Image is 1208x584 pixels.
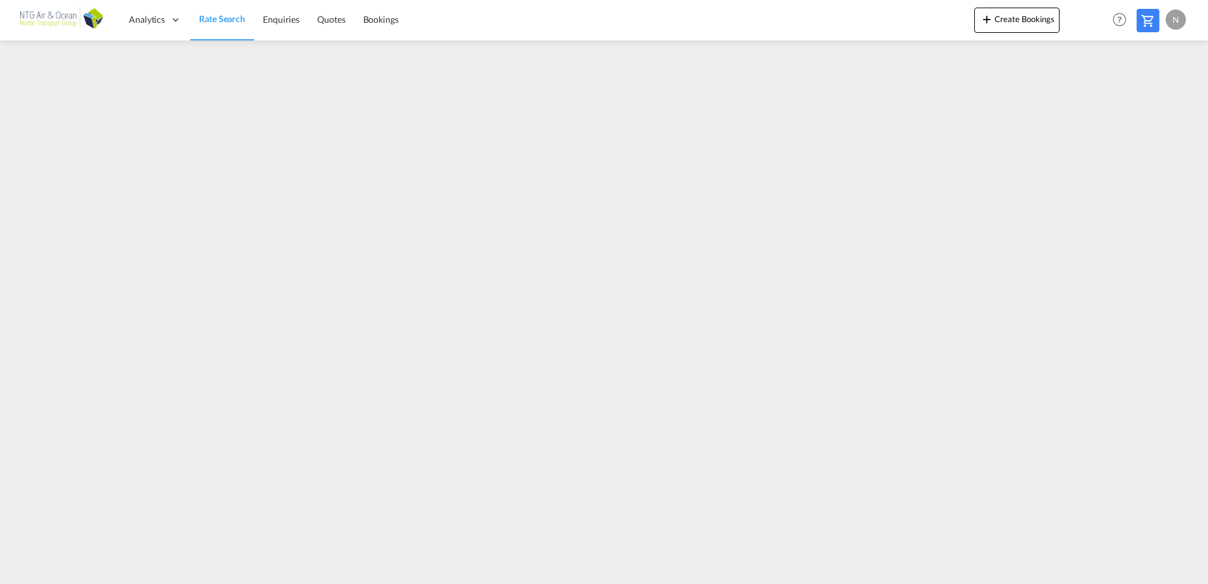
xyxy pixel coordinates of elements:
span: Bookings [363,14,399,25]
div: Help [1109,9,1137,32]
span: Quotes [317,14,345,25]
button: icon-plus 400-fgCreate Bookings [974,8,1060,33]
span: Help [1109,9,1130,30]
img: af31b1c0b01f11ecbc353f8e72265e29.png [19,6,104,34]
md-icon: icon-plus 400-fg [979,11,994,27]
div: N [1166,9,1186,30]
span: Enquiries [263,14,299,25]
span: Rate Search [199,13,245,24]
span: Analytics [129,13,165,26]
